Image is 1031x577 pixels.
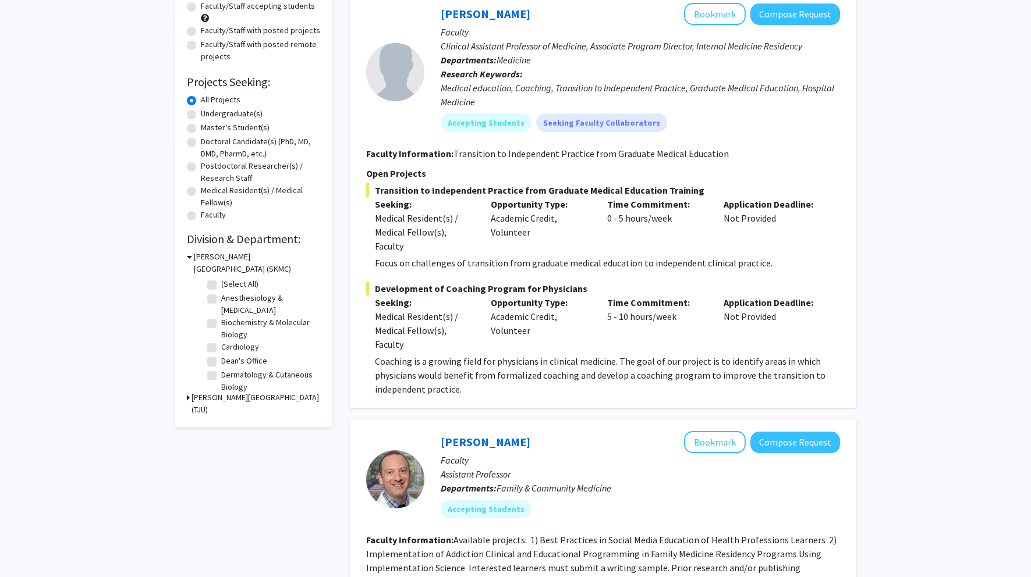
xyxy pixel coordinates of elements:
[201,160,321,184] label: Postdoctoral Researcher(s) / Research Staff
[201,122,270,134] label: Master's Student(s)
[441,482,497,494] b: Departments:
[491,197,590,211] p: Opportunity Type:
[598,295,715,351] div: 5 - 10 hours/week
[187,75,321,89] h2: Projects Seeking:
[441,54,497,66] b: Departments:
[441,434,530,449] a: [PERSON_NAME]
[724,295,823,309] p: Application Deadline:
[221,341,259,353] label: Cardiology
[194,251,321,275] h3: [PERSON_NAME][GEOGRAPHIC_DATA] (SKMC)
[441,500,532,518] mat-chip: Accepting Students
[598,197,715,253] div: 0 - 5 hours/week
[750,432,840,453] button: Compose Request to Gregory Jaffe
[482,197,598,253] div: Academic Credit, Volunteer
[187,232,321,246] h2: Division & Department:
[715,197,831,253] div: Not Provided
[482,295,598,351] div: Academic Credit, Volunteer
[441,113,532,132] mat-chip: Accepting Students
[375,197,474,211] p: Seeking:
[375,354,840,396] p: Coaching is a growing field for physicians in clinical medicine. The goal of our project is to id...
[724,197,823,211] p: Application Deadline:
[201,108,263,120] label: Undergraduate(s)
[441,39,840,53] p: Clinical Assistant Professor of Medicine, Associate Program Director, Internal Medicine Residency
[201,136,321,160] label: Doctoral Candidate(s) (PhD, MD, DMD, PharmD, etc.)
[441,6,530,21] a: [PERSON_NAME]
[607,295,706,309] p: Time Commitment:
[201,184,321,209] label: Medical Resident(s) / Medical Fellow(s)
[497,54,531,66] span: Medicine
[366,534,454,546] b: Faculty Information:
[221,316,318,341] label: Biochemistry & Molecular Biology
[221,355,267,367] label: Dean's Office
[221,292,318,316] label: Anesthesiology & [MEDICAL_DATA]
[715,295,831,351] div: Not Provided
[684,431,746,453] button: Add Gregory Jaffe to Bookmarks
[536,113,667,132] mat-chip: Seeking Faculty Collaborators
[607,197,706,211] p: Time Commitment:
[221,369,318,393] label: Dermatology & Cutaneous Biology
[366,148,454,159] b: Faculty Information:
[366,183,840,197] span: Transition to Independent Practice from Graduate Medical Education Training
[201,94,240,106] label: All Projects
[491,295,590,309] p: Opportunity Type:
[684,3,746,25] button: Add Timothy Kuchera to Bookmarks
[497,482,611,494] span: Family & Community Medicine
[366,166,840,180] p: Open Projects
[366,282,840,295] span: Development of Coaching Program for Physicians
[441,453,840,467] p: Faculty
[221,278,258,290] label: (Select All)
[375,309,474,351] div: Medical Resident(s) / Medical Fellow(s), Faculty
[375,211,474,253] div: Medical Resident(s) / Medical Fellow(s), Faculty
[454,148,729,159] fg-read-more: Transition to Independent Practice from Graduate Medical Education
[201,24,320,37] label: Faculty/Staff with posted projects
[201,38,321,63] label: Faculty/Staff with posted remote projects
[375,256,840,270] p: Focus on challenges of transition from graduate medical education to independent clinical practice.
[201,209,226,221] label: Faculty
[441,25,840,39] p: Faculty
[9,525,49,568] iframe: Chat
[441,467,840,481] p: Assistant Professor
[441,68,523,80] b: Research Keywords:
[192,391,321,416] h3: [PERSON_NAME][GEOGRAPHIC_DATA] (TJU)
[441,81,840,109] div: Medical education, Coaching, Transition to Independent Practice, Graduate Medical Education, Hosp...
[375,295,474,309] p: Seeking:
[750,3,840,25] button: Compose Request to Timothy Kuchera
